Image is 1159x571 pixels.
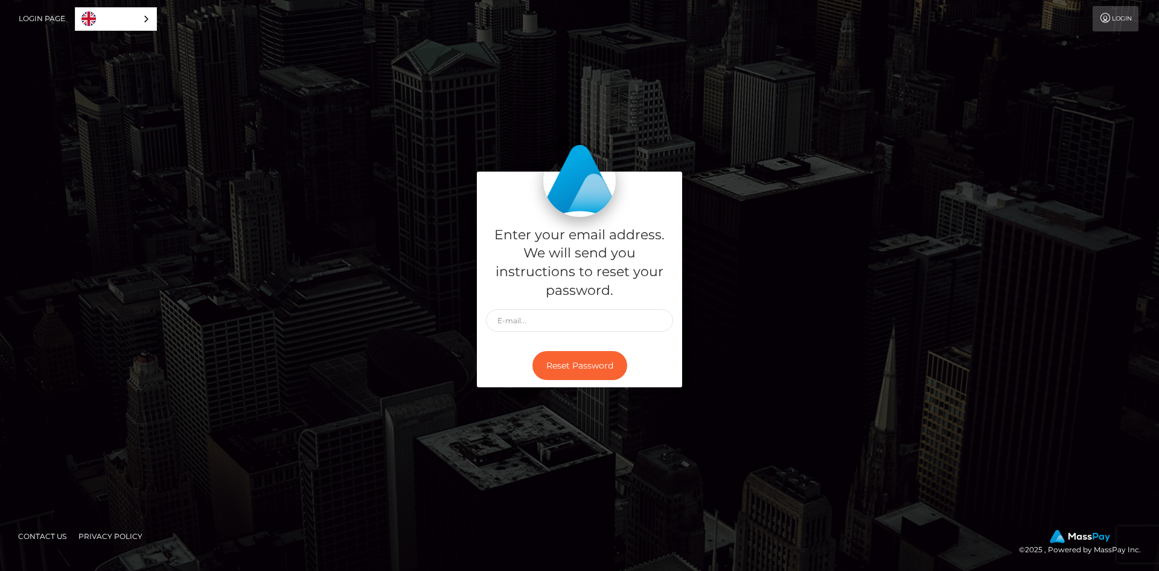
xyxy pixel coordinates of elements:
a: English [75,8,156,30]
button: Reset Password [532,351,627,381]
img: MassPay Login [543,144,616,217]
div: Language [75,7,157,31]
a: Login [1093,6,1138,31]
a: Contact Us [13,527,71,546]
h5: Enter your email address. We will send you instructions to reset your password. [486,226,673,300]
div: © 2025 , Powered by MassPay Inc. [1019,530,1150,556]
aside: Language selected: English [75,7,157,31]
a: Privacy Policy [74,527,147,546]
input: E-mail... [486,309,673,332]
img: MassPay [1050,530,1110,543]
a: Login Page [19,6,65,31]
